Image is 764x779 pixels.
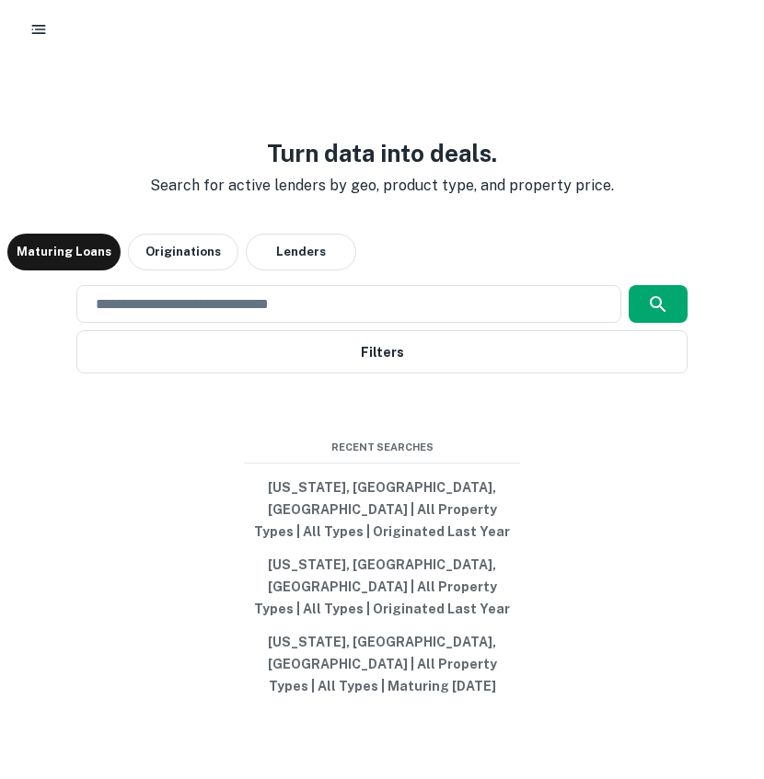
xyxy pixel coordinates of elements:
[128,234,238,270] button: Originations
[135,135,629,171] h3: Turn data into deals.
[244,471,520,548] button: [US_STATE], [GEOGRAPHIC_DATA], [GEOGRAPHIC_DATA] | All Property Types | All Types | Originated La...
[76,330,688,373] button: Filters
[672,632,764,720] iframe: Chat Widget
[244,440,520,455] span: Recent Searches
[244,625,520,703] button: [US_STATE], [GEOGRAPHIC_DATA], [GEOGRAPHIC_DATA] | All Property Types | All Types | Maturing [DATE]
[7,234,121,270] button: Maturing Loans
[246,234,356,270] button: Lenders
[244,548,520,625] button: [US_STATE], [GEOGRAPHIC_DATA], [GEOGRAPHIC_DATA] | All Property Types | All Types | Originated La...
[135,175,629,197] p: Search for active lenders by geo, product type, and property price.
